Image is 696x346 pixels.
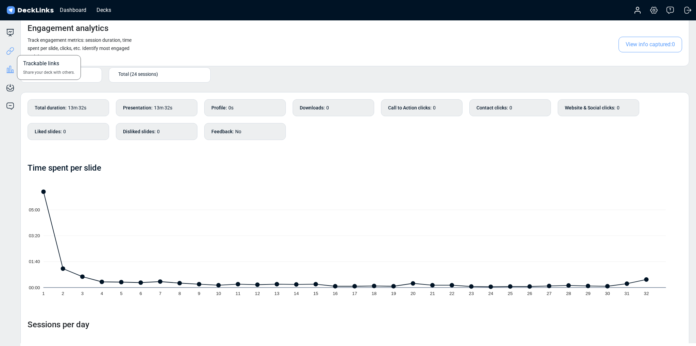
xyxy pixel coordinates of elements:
[236,291,241,296] tspan: 11
[391,291,396,296] tspan: 19
[476,104,508,111] b: Contact clicks :
[42,291,45,296] tspan: 1
[178,291,181,296] tspan: 8
[101,291,103,296] tspan: 4
[388,104,432,111] b: Call to Action clicks :
[235,129,241,134] span: No
[118,70,158,77] span: Total (24 sessions)
[605,291,610,296] tspan: 30
[411,291,416,296] tspan: 20
[29,207,40,212] tspan: 05:00
[120,291,122,296] tspan: 5
[198,291,200,296] tspan: 9
[326,105,329,110] span: 0
[644,291,649,296] tspan: 32
[28,23,108,33] h4: Engagement analytics
[157,129,160,134] span: 0
[372,291,377,296] tspan: 18
[333,291,338,296] tspan: 16
[294,291,299,296] tspan: 14
[488,291,493,296] tspan: 24
[23,59,59,69] span: Trackable links
[159,291,161,296] tspan: 7
[625,291,630,296] tspan: 31
[275,291,280,296] tspan: 13
[216,291,221,296] tspan: 10
[123,104,153,111] b: Presentation :
[228,105,233,110] span: 0s
[433,105,436,110] span: 0
[81,291,84,296] tspan: 3
[617,105,620,110] span: 0
[586,291,591,296] tspan: 29
[255,291,260,296] tspan: 12
[5,5,55,15] img: DeckLinks
[430,291,435,296] tspan: 21
[469,291,474,296] tspan: 23
[29,233,40,238] tspan: 03:20
[23,69,75,75] span: Share your deck with others.
[313,291,318,296] tspan: 15
[28,37,132,59] small: Track engagement metrics: session duration, time spent per slide, clicks, etc. Identify most enga...
[29,285,40,290] tspan: 00:00
[211,104,227,111] b: Profile :
[547,291,552,296] tspan: 27
[29,259,40,264] tspan: 01:40
[68,105,86,110] span: 13m 32s
[300,104,325,111] b: Downloads :
[123,128,156,135] b: Disliked slides :
[508,291,513,296] tspan: 25
[527,291,533,296] tspan: 26
[28,163,101,173] h4: Time spent per slide
[56,6,90,14] div: Dashboard
[28,320,682,330] h4: Sessions per day
[63,129,66,134] span: 0
[211,128,234,135] b: Feedback :
[62,291,64,296] tspan: 2
[450,291,455,296] tspan: 22
[35,128,62,135] b: Liked slides :
[154,105,172,110] span: 13m 32s
[509,105,512,110] span: 0
[566,291,571,296] tspan: 28
[619,37,682,52] span: View info captured: 0
[352,291,358,296] tspan: 17
[35,104,67,111] b: Total duration :
[93,6,115,14] div: Decks
[565,104,615,111] b: Website & Social clicks :
[140,291,142,296] tspan: 6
